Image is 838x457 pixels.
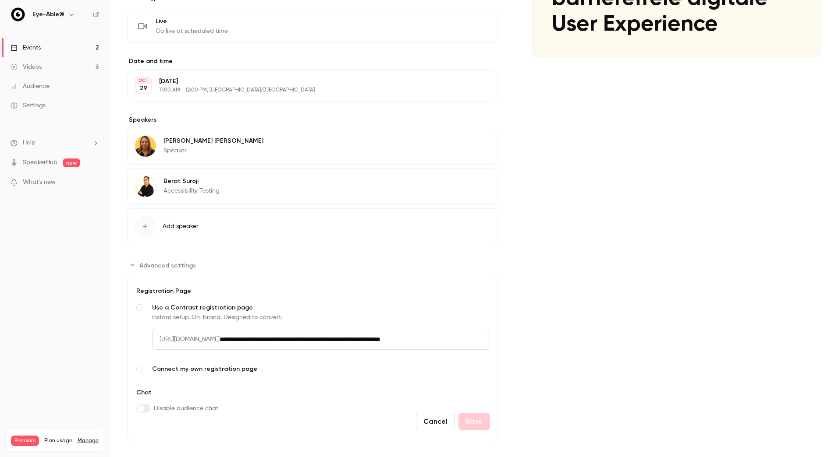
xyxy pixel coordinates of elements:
[135,77,151,84] div: OCT
[23,138,36,148] span: Help
[127,208,497,244] button: Add speaker
[220,329,490,350] input: Use a Contrast registration pageInstant setup. On-brand. Designed to convert.[URL][DOMAIN_NAME]
[163,186,220,195] p: Accessibility Testing
[11,436,39,446] span: Premium
[11,138,99,148] li: help-dropdown-opener
[78,437,99,444] a: Manage
[11,101,46,110] div: Settings
[44,437,72,444] span: Plan usage
[163,177,220,186] p: Berat Suroji
[135,136,156,157] img: Veronika Winkler
[152,329,220,350] span: [URL][DOMAIN_NAME]
[163,222,199,231] span: Add speaker
[11,63,42,71] div: Videos
[32,10,64,19] h6: Eye-Able®
[152,365,490,373] span: Connect my own registration page
[139,261,196,270] span: Advanced settings
[127,128,497,165] div: Veronika Winkler[PERSON_NAME] [PERSON_NAME]Speaker
[135,287,490,295] div: Registration Page
[156,27,228,35] span: Go live at scheduled time
[23,158,57,167] a: SpeakerHub
[127,258,497,441] section: Advanced settings
[156,17,228,26] span: Live
[135,176,156,197] img: Berat Suroji
[135,388,218,404] div: Chat
[152,303,490,312] span: Use a Contrast registration page
[127,258,201,272] button: Advanced settings
[11,43,41,52] div: Events
[127,116,497,124] label: Speakers
[159,87,451,94] p: 11:00 AM - 12:00 PM, [GEOGRAPHIC_DATA]/[GEOGRAPHIC_DATA]
[159,77,451,86] p: [DATE]
[140,84,147,93] p: 29
[152,313,490,322] div: Instant setup. On-brand. Designed to convert.
[163,146,263,155] p: Speaker
[63,158,80,167] span: new
[11,7,25,21] img: Eye-Able®
[154,404,218,413] span: Disable audience chat
[127,57,497,66] label: Date and time
[163,137,263,145] p: [PERSON_NAME] [PERSON_NAME]
[127,168,497,205] div: Berat SurojiBerat SurojiAccessibility Testing
[416,413,455,430] button: Cancel
[23,178,56,187] span: What's new
[11,82,50,91] div: Audience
